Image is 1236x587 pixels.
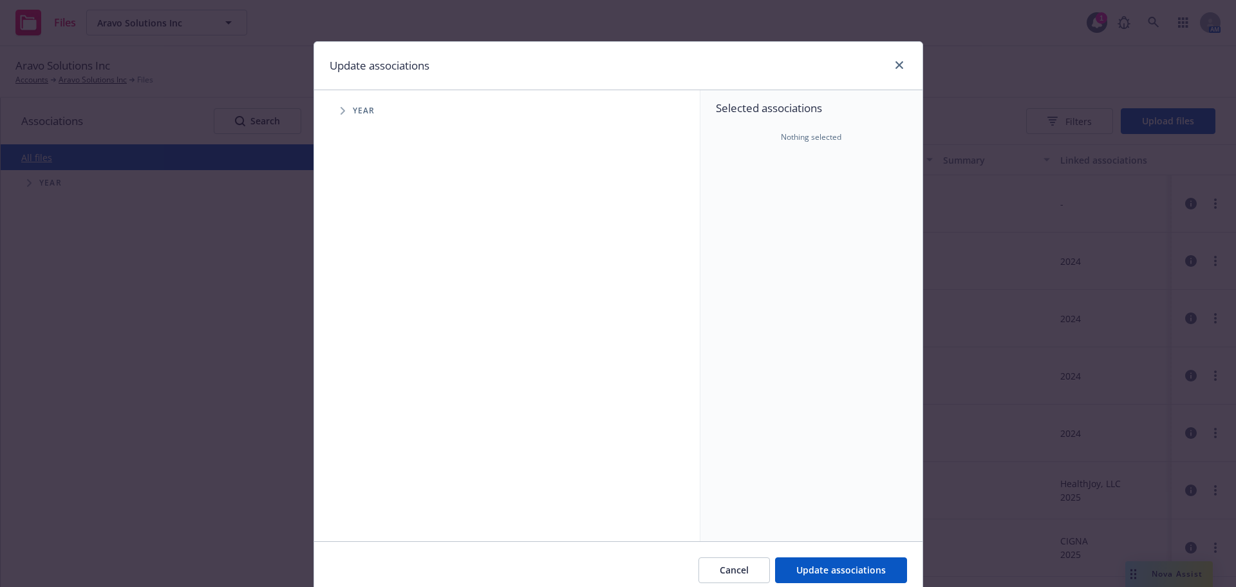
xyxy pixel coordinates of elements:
[781,131,841,143] span: Nothing selected
[716,101,907,116] span: Selected associations
[796,564,886,576] span: Update associations
[775,557,907,583] button: Update associations
[330,57,429,74] h1: Update associations
[892,57,907,73] a: close
[698,557,770,583] button: Cancel
[720,564,749,576] span: Cancel
[314,98,700,124] div: Tree Example
[353,107,375,115] span: Year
